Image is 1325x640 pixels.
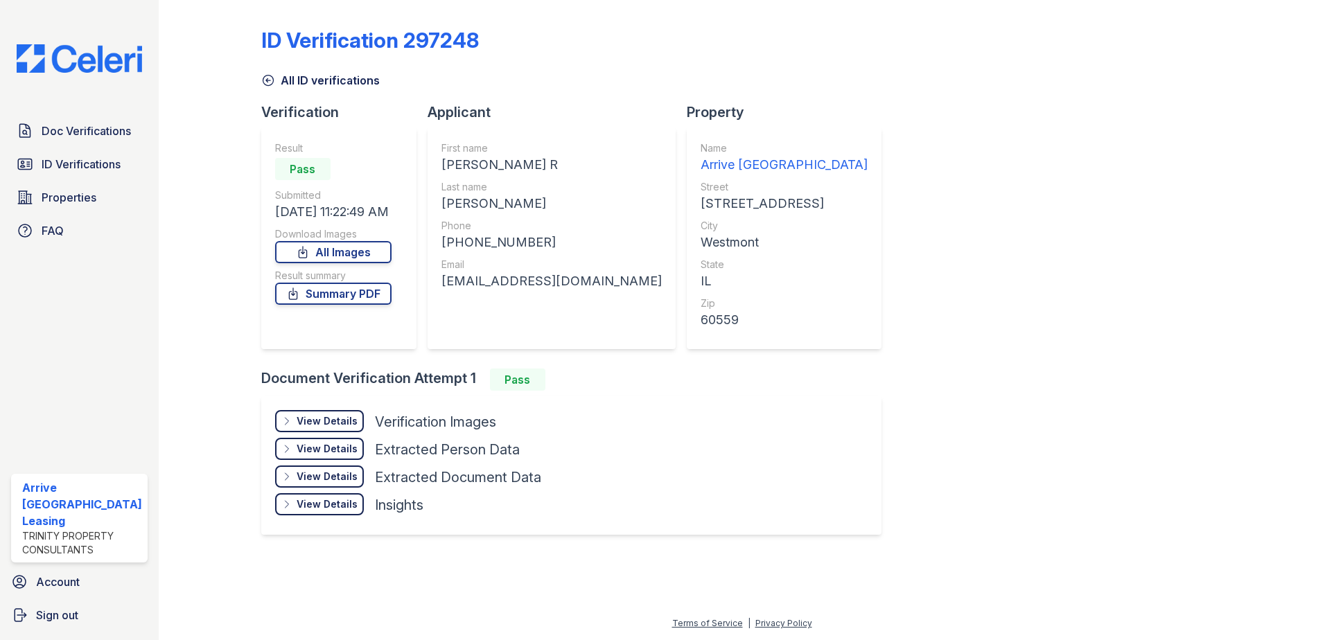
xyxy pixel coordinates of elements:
img: CE_Logo_Blue-a8612792a0a2168367f1c8372b55b34899dd931a85d93a1a3d3e32e68fde9ad4.png [6,44,153,73]
a: Terms of Service [672,618,743,628]
span: Doc Verifications [42,123,131,139]
div: [DATE] 11:22:49 AM [275,202,392,222]
div: Applicant [428,103,687,122]
a: Account [6,568,153,596]
div: IL [701,272,868,291]
div: Zip [701,296,868,310]
div: Pass [275,158,331,180]
div: Document Verification Attempt 1 [261,368,893,391]
a: Sign out [6,601,153,629]
div: Result [275,141,392,155]
a: Doc Verifications [11,117,148,145]
a: FAQ [11,217,148,245]
div: [PERSON_NAME] R [441,155,662,175]
div: [PHONE_NUMBER] [441,233,662,252]
span: Account [36,574,80,590]
div: View Details [297,442,358,456]
a: All Images [275,241,392,263]
div: Download Images [275,227,392,241]
div: | [748,618,751,628]
span: ID Verifications [42,156,121,172]
div: Name [701,141,868,155]
div: Street [701,180,868,194]
div: Last name [441,180,662,194]
div: 60559 [701,310,868,330]
a: Privacy Policy [755,618,812,628]
div: Result summary [275,269,392,283]
div: Extracted Person Data [375,440,520,459]
div: [STREET_ADDRESS] [701,194,868,213]
div: Submitted [275,188,392,202]
div: Email [441,258,662,272]
div: Arrive [GEOGRAPHIC_DATA] Leasing [22,479,142,529]
div: Property [687,103,893,122]
div: Verification Images [375,412,496,432]
a: All ID verifications [261,72,380,89]
a: Properties [11,184,148,211]
div: [EMAIL_ADDRESS][DOMAIN_NAME] [441,272,662,291]
div: Extracted Document Data [375,468,541,487]
span: Sign out [36,607,78,623]
div: View Details [297,414,358,428]
div: View Details [297,470,358,483]
div: [PERSON_NAME] [441,194,662,213]
div: ID Verification 297248 [261,28,479,53]
div: View Details [297,497,358,511]
a: Summary PDF [275,283,392,305]
div: Trinity Property Consultants [22,529,142,557]
div: Pass [490,368,545,391]
div: City [701,219,868,233]
a: ID Verifications [11,150,148,178]
div: Insights [375,495,423,515]
span: FAQ [42,222,64,239]
div: Arrive [GEOGRAPHIC_DATA] [701,155,868,175]
div: Westmont [701,233,868,252]
div: First name [441,141,662,155]
div: Phone [441,219,662,233]
a: Name Arrive [GEOGRAPHIC_DATA] [701,141,868,175]
div: State [701,258,868,272]
div: Verification [261,103,428,122]
span: Properties [42,189,96,206]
